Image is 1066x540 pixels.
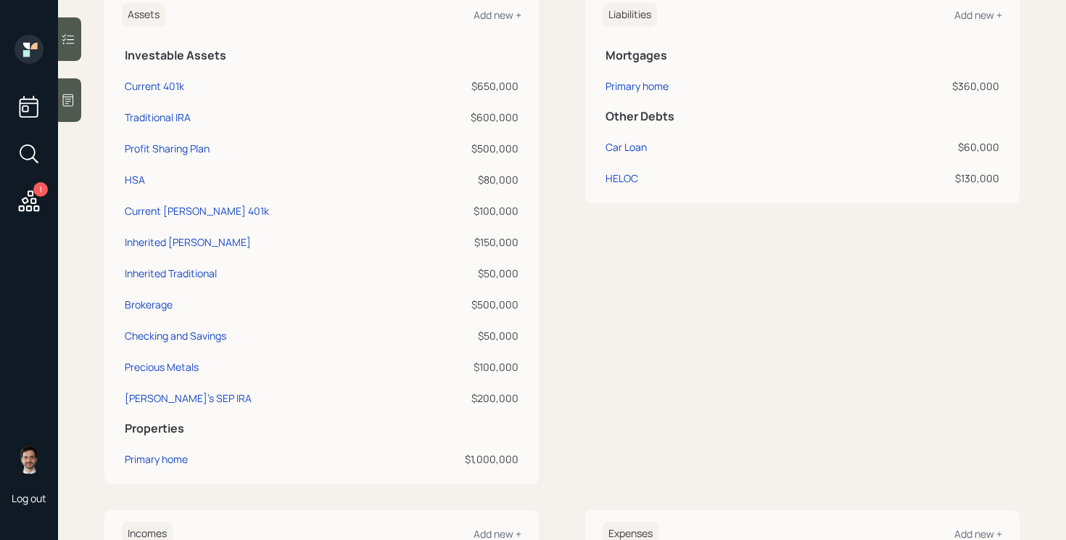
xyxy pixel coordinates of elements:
div: Add new + [474,8,521,22]
h5: Other Debts [606,110,999,123]
div: $500,000 [411,297,518,312]
div: $650,000 [411,78,518,94]
div: $1,000,000 [411,451,518,467]
div: $80,000 [411,172,518,187]
div: $60,000 [832,139,999,155]
div: Log out [12,491,46,505]
div: $50,000 [411,328,518,343]
div: HSA [125,172,145,187]
div: $100,000 [411,359,518,375]
div: $130,000 [832,171,999,186]
div: Inherited [PERSON_NAME] [125,234,251,250]
div: $50,000 [411,266,518,281]
div: $200,000 [411,390,518,406]
div: $100,000 [411,203,518,218]
div: Current 401k [125,78,184,94]
div: Brokerage [125,297,173,312]
div: HELOC [606,171,638,186]
div: Primary home [606,78,669,94]
div: $150,000 [411,234,518,250]
div: Primary home [125,451,188,467]
div: Current [PERSON_NAME] 401k [125,203,269,218]
div: 1 [33,182,48,197]
div: $360,000 [832,78,999,94]
div: [PERSON_NAME]'s SEP IRA [125,390,252,406]
h5: Mortgages [606,49,999,62]
div: Checking and Savings [125,328,226,343]
h5: Properties [125,422,518,435]
div: Profit Sharing Plan [125,141,210,156]
div: Precious Metals [125,359,199,375]
h6: Liabilities [603,3,657,27]
div: $500,000 [411,141,518,156]
div: Inherited Traditional [125,266,217,281]
div: $600,000 [411,110,518,125]
img: jonah-coleman-headshot.png [15,445,44,474]
div: Traditional IRA [125,110,191,125]
div: Add new + [954,8,1002,22]
h5: Investable Assets [125,49,518,62]
h6: Assets [122,3,165,27]
div: Car Loan [606,139,647,155]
